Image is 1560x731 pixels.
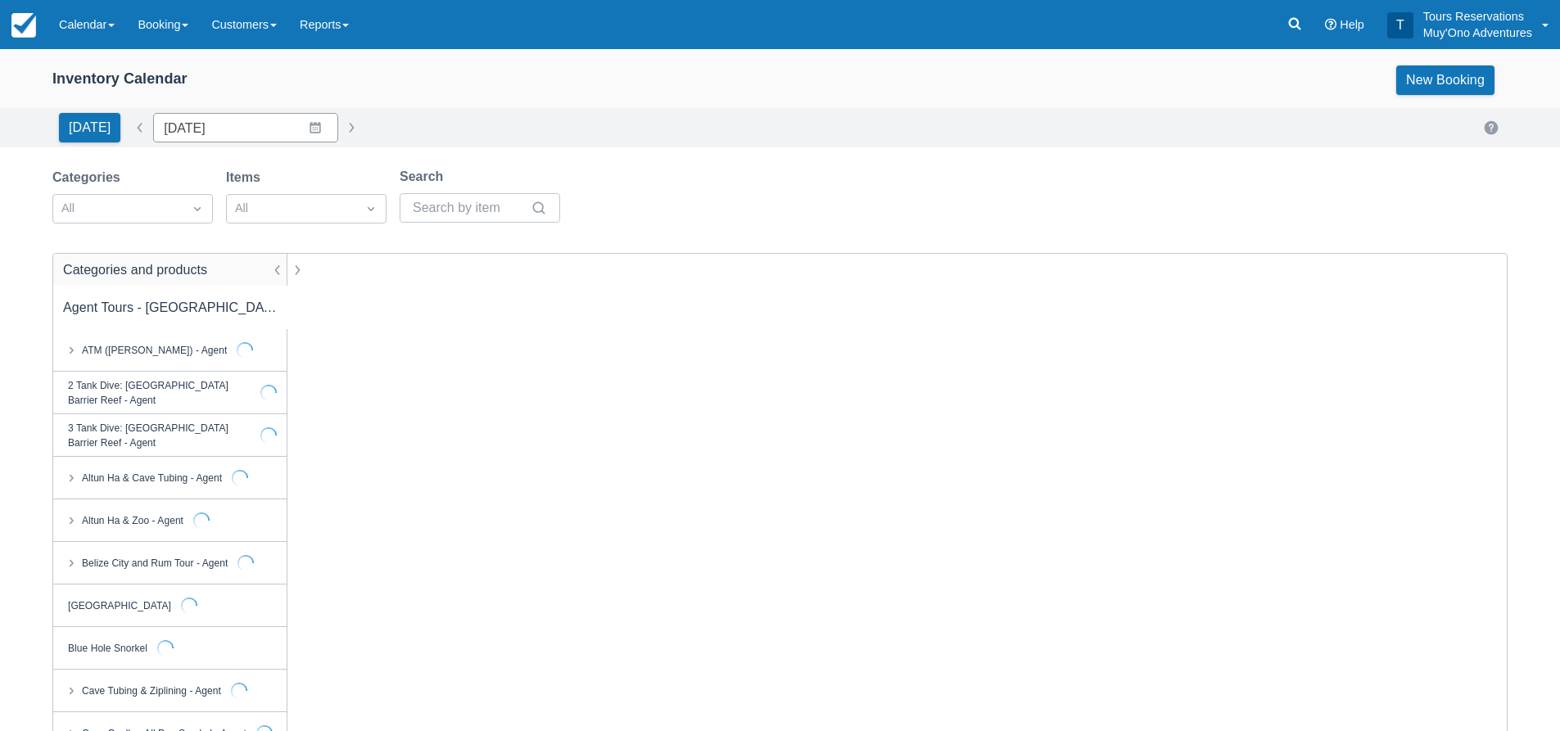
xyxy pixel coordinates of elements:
i: Help [1325,19,1336,30]
p: Muy'Ono Adventures [1423,25,1532,41]
a: New Booking [1396,65,1494,95]
img: checkfront-main-nav-mini-logo.png [11,13,36,38]
div: T [1387,12,1413,38]
div: Cave Tubing & Ziplining - Agent [82,683,221,697]
span: Dropdown icon [189,201,206,217]
label: Search [400,167,450,187]
div: 3 Tank Dive: [GEOGRAPHIC_DATA] Barrier Reef - Agent [68,420,251,449]
button: [DATE] [59,113,120,142]
input: Search by item [413,193,527,223]
input: Date [153,113,338,142]
div: Blue Hole Snorkel [68,640,147,655]
span: Dropdown icon [363,201,379,217]
span: Help [1340,18,1364,31]
div: Agent Tours - [GEOGRAPHIC_DATA][PERSON_NAME] Caulker/[GEOGRAPHIC_DATA] City Tours [63,297,278,317]
label: Items [226,168,267,187]
div: [GEOGRAPHIC_DATA] [68,598,171,612]
div: 2 Tank Dive: [GEOGRAPHIC_DATA] Barrier Reef - Agent [68,377,251,407]
div: Belize City and Rum Tour - Agent [82,555,228,570]
div: Inventory Calendar [52,70,188,88]
label: Categories [52,168,127,187]
div: Altun Ha & Cave Tubing - Agent [82,470,222,485]
div: ATM ([PERSON_NAME]) - Agent [82,342,227,357]
div: Categories and products [63,259,207,279]
div: Altun Ha & Zoo - Agent [82,512,183,527]
p: Tours Reservations [1423,8,1532,25]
